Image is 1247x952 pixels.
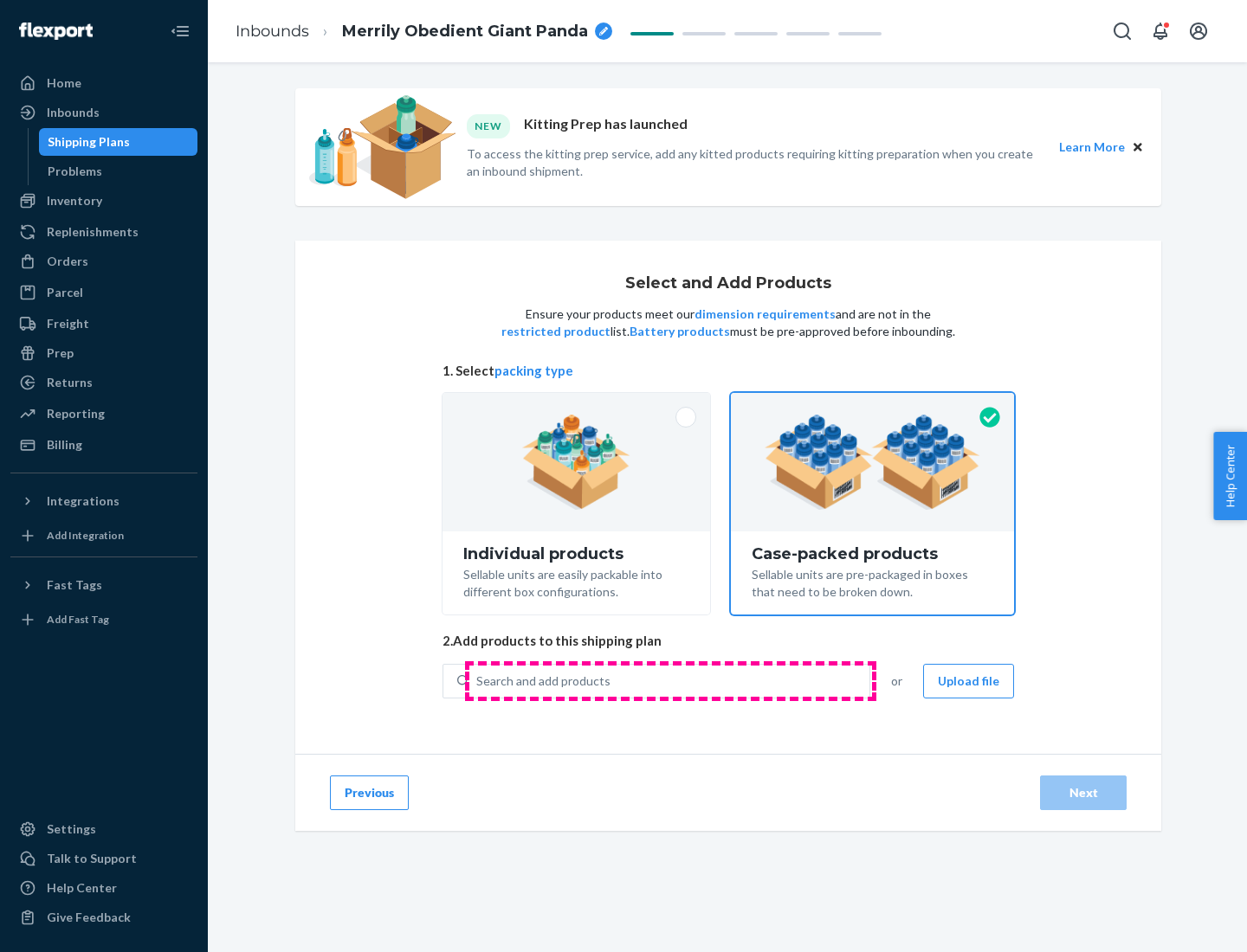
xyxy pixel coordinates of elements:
[1128,138,1147,157] button: Close
[47,253,88,270] div: Orders
[47,492,120,510] div: Integrations
[522,415,630,510] img: individual-pack.facf35554cb0f1810c75b2bd6df2d64e.png
[48,163,102,180] div: Problems
[463,545,689,563] div: Individual products
[1181,14,1216,48] button: Open account menu
[524,114,688,138] p: Kitting Prep has launched
[1213,432,1247,520] button: Help Center
[10,845,197,872] a: Talk to Support
[39,128,198,156] a: Shipping Plans
[10,99,197,126] a: Inbounds
[47,315,89,332] div: Freight
[630,323,730,340] button: Battery products
[10,279,197,306] a: Parcel
[891,672,902,690] span: or
[625,275,831,293] h1: Select and Add Products
[47,344,74,362] div: Prep
[1143,14,1178,48] button: Open notifications
[467,114,510,138] div: NEW
[236,22,309,41] a: Inbounds
[1059,138,1125,157] button: Learn More
[10,218,197,246] a: Replenishments
[10,248,197,275] a: Orders
[163,14,197,48] button: Close Navigation
[10,339,197,367] a: Prep
[47,405,105,422] div: Reporting
[1055,784,1112,801] div: Next
[10,400,197,428] a: Reporting
[47,909,131,926] div: Give Feedback
[47,436,82,453] div: Billing
[494,362,573,380] button: packing type
[501,323,611,340] button: restricted product
[443,362,1014,380] span: 1. Select
[10,904,197,931] button: Give Feedback
[47,223,139,241] div: Replenishments
[47,528,124,543] div: Add Integration
[463,563,689,601] div: Sellable units are easily packable into different box configurations.
[330,775,409,810] button: Previous
[47,74,81,92] div: Home
[47,850,137,867] div: Talk to Support
[752,563,993,601] div: Sellable units are pre-packaged in boxes that need to be broken down.
[47,104,100,121] div: Inbounds
[10,522,197,550] a: Add Integration
[10,431,197,459] a: Billing
[923,664,1014,698] button: Upload file
[1040,775,1127,810] button: Next
[10,69,197,97] a: Home
[10,606,197,634] a: Add Fast Tag
[19,23,93,40] img: Flexport logo
[39,158,198,185] a: Problems
[10,369,197,396] a: Returns
[765,415,980,510] img: case-pack.59cecea509d18c883b923b81aeac6d0b.png
[47,820,96,838] div: Settings
[48,133,130,151] div: Shipping Plans
[47,612,109,627] div: Add Fast Tag
[342,21,588,43] span: Merrily Obedient Giant Panda
[500,306,957,340] p: Ensure your products meet our and are not in the list. must be pre-approved before inbounding.
[47,284,83,301] div: Parcel
[443,632,1014,650] span: 2. Add products to this shipping plan
[10,310,197,338] a: Freight
[47,879,117,897] div: Help Center
[467,145,1043,180] p: To access the kitting prep service, add any kitted products requiring kitting preparation when yo...
[476,672,611,690] div: Search and add products
[10,487,197,515] button: Integrations
[10,874,197,902] a: Help Center
[47,192,102,209] div: Inventory
[222,6,626,57] ol: breadcrumbs
[695,306,836,323] button: dimension requirements
[10,815,197,843] a: Settings
[1105,14,1140,48] button: Open Search Box
[47,576,102,594] div: Fast Tags
[47,374,93,391] div: Returns
[10,571,197,599] button: Fast Tags
[10,187,197,215] a: Inventory
[752,545,993,563] div: Case-packed products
